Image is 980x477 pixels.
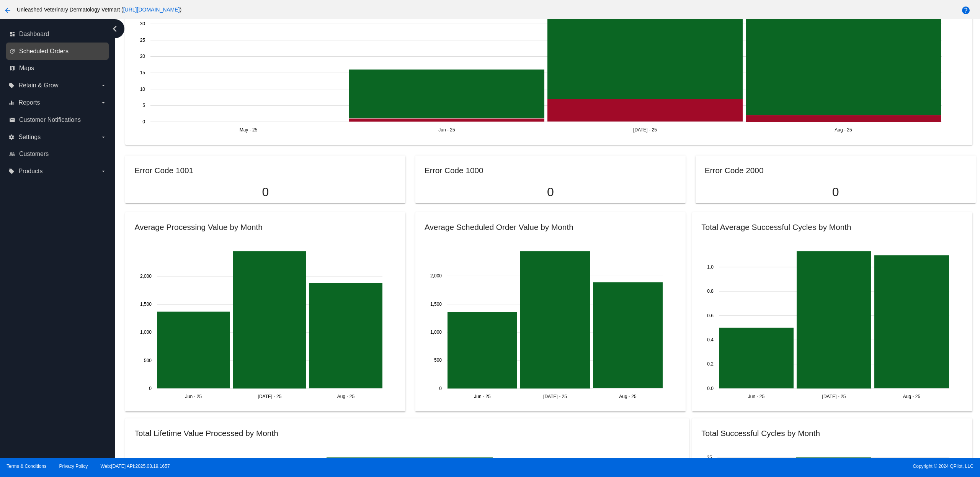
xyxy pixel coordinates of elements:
[707,313,714,318] text: 0.6
[18,99,40,106] span: Reports
[430,301,442,307] text: 1,500
[474,394,491,399] text: Jun - 25
[701,223,851,231] h2: Total Average Successful Cycles by Month
[835,127,853,133] text: Aug - 25
[240,127,258,133] text: May - 25
[705,185,967,199] p: 0
[18,82,58,89] span: Retain & Grow
[3,6,12,15] mat-icon: arrow_back
[707,337,714,343] text: 0.4
[707,361,714,367] text: 0.2
[185,394,202,399] text: Jun - 25
[140,302,152,307] text: 1,500
[9,62,106,74] a: map Maps
[707,386,714,391] text: 0.0
[100,134,106,140] i: arrow_drop_down
[149,386,152,391] text: 0
[19,151,49,157] span: Customers
[822,394,846,399] text: [DATE] - 25
[18,168,42,175] span: Products
[134,166,193,175] h2: Error Code 1001
[903,394,921,399] text: Aug - 25
[7,464,46,469] a: Terms & Conditions
[9,117,15,123] i: email
[9,151,15,157] i: people_outline
[134,429,278,438] h2: Total Lifetime Value Processed by Month
[140,54,145,59] text: 20
[748,394,765,399] text: Jun - 25
[140,274,152,279] text: 2,000
[9,48,15,54] i: update
[425,223,573,231] h2: Average Scheduled Order Value by Month
[425,166,483,175] h2: Error Code 1000
[9,31,15,37] i: dashboard
[707,264,714,269] text: 1.0
[497,464,973,469] span: Copyright © 2024 QPilot, LLC
[430,273,442,279] text: 2,000
[439,386,442,391] text: 0
[19,65,34,72] span: Maps
[140,37,145,43] text: 25
[19,48,69,55] span: Scheduled Orders
[100,100,106,106] i: arrow_drop_down
[144,357,152,363] text: 500
[8,100,15,106] i: equalizer
[9,148,106,160] a: people_outline Customers
[707,288,714,294] text: 0.8
[140,21,145,26] text: 30
[337,394,355,399] text: Aug - 25
[701,429,820,438] h2: Total Successful Cycles by Month
[101,464,170,469] a: Web:[DATE] API:2025.08.19.1657
[425,185,676,199] p: 0
[9,65,15,71] i: map
[19,116,81,123] span: Customer Notifications
[9,45,106,57] a: update Scheduled Orders
[9,114,106,126] a: email Customer Notifications
[258,394,282,399] text: [DATE] - 25
[140,329,152,335] text: 1,000
[705,166,764,175] h2: Error Code 2000
[100,168,106,174] i: arrow_drop_down
[8,134,15,140] i: settings
[140,86,145,92] text: 10
[123,7,180,13] a: [URL][DOMAIN_NAME]
[109,23,121,35] i: chevron_left
[430,329,442,335] text: 1,000
[59,464,88,469] a: Privacy Policy
[18,134,41,141] span: Settings
[634,127,657,133] text: [DATE] - 25
[134,185,396,199] p: 0
[143,119,145,125] text: 0
[9,28,106,40] a: dashboard Dashboard
[8,168,15,174] i: local_offer
[434,357,442,363] text: 500
[619,394,637,399] text: Aug - 25
[100,82,106,89] i: arrow_drop_down
[543,394,567,399] text: [DATE] - 25
[140,70,145,75] text: 15
[439,127,456,133] text: Jun - 25
[19,31,49,38] span: Dashboard
[17,7,181,13] span: Unleashed Veterinary Dermatology Vetmart ( )
[134,223,263,231] h2: Average Processing Value by Month
[143,103,145,108] text: 5
[961,6,970,15] mat-icon: help
[707,455,712,460] text: 35
[8,82,15,89] i: local_offer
